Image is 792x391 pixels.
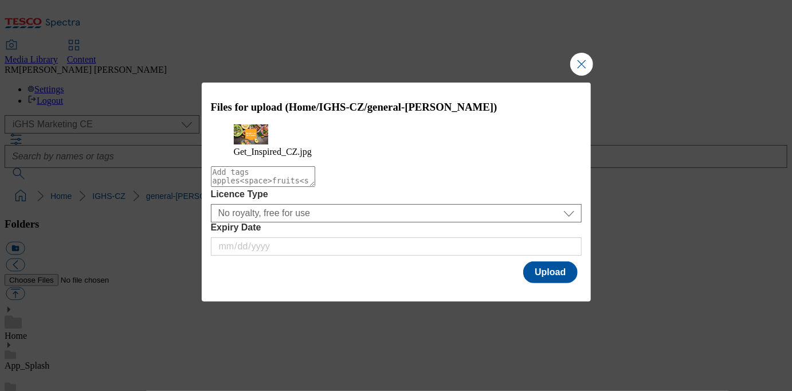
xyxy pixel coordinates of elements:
label: Licence Type [211,189,582,200]
figcaption: Get_Inspired_CZ.jpg [234,147,559,157]
div: Modal [202,83,591,302]
button: Upload [523,261,577,283]
label: Expiry Date [211,222,582,233]
img: preview [234,124,268,144]
h3: Files for upload (Home/IGHS-CZ/general-[PERSON_NAME]) [211,101,582,114]
button: Close Modal [570,53,593,76]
